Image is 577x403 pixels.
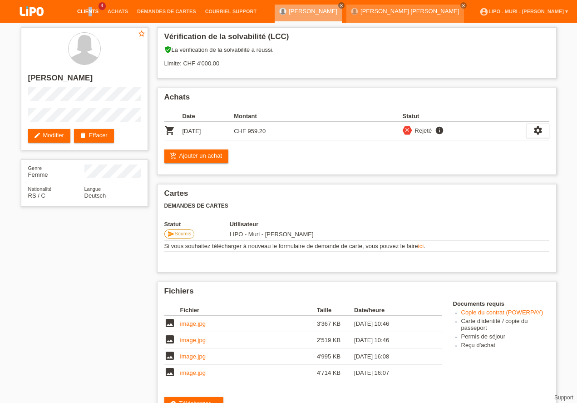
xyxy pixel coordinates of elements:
td: [DATE] [182,122,234,140]
th: Date [182,111,234,122]
i: image [164,350,175,361]
span: Genre [28,165,42,171]
th: Fichier [180,305,317,316]
li: Carte d'identité / copie du passeport [461,318,549,333]
li: Reçu d'achat [461,342,549,350]
i: close [461,3,466,8]
a: Achats [103,9,133,14]
i: send [168,230,175,238]
span: Soumis [175,231,192,236]
a: star_border [138,30,146,39]
a: Copie du contrat (POWERPAY) [461,309,543,316]
i: image [164,334,175,345]
i: delete [79,132,87,139]
div: Rejeté [412,126,432,135]
a: Clients [73,9,103,14]
th: Date/heure [354,305,429,316]
i: add_shopping_cart [170,152,177,159]
a: image.jpg [180,353,206,360]
h2: Vérification de la solvabilité (LCC) [164,32,549,46]
a: ici [418,243,424,249]
i: settings [533,125,543,135]
h4: Documents requis [453,300,549,307]
th: Montant [234,111,286,122]
span: Deutsch [84,192,106,199]
a: close [338,2,345,9]
a: Courriel Support [201,9,261,14]
h2: Cartes [164,189,549,203]
h2: Achats [164,93,549,106]
div: La vérification de la solvabilité a réussi. Limite: CHF 4'000.00 [164,46,549,74]
i: image [164,367,175,378]
th: Statut [164,221,230,228]
th: Taille [317,305,354,316]
span: 4 [99,2,106,10]
i: close [339,3,344,8]
a: close [460,2,467,9]
a: add_shopping_cartAjouter un achat [164,149,229,163]
a: Support [554,394,573,401]
a: Demandes de cartes [133,9,201,14]
i: star_border [138,30,146,38]
a: image.jpg [180,369,206,376]
td: CHF 959.20 [234,122,286,140]
td: [DATE] 10:46 [354,332,429,348]
span: Nationalité [28,186,52,192]
div: Femme [28,164,84,178]
i: edit [34,132,41,139]
i: POSP00028347 [164,125,175,136]
a: [PERSON_NAME] [PERSON_NAME] [360,8,459,15]
td: 2'519 KB [317,332,354,348]
span: Langue [84,186,101,192]
li: Permis de séjour [461,333,549,342]
h2: Fichiers [164,287,549,300]
i: verified_user [164,46,172,53]
a: image.jpg [180,320,206,327]
i: close [404,127,410,133]
a: LIPO pay [9,19,54,25]
i: info [434,126,445,135]
td: 3'367 KB [317,316,354,332]
h3: Demandes de cartes [164,203,549,209]
a: account_circleLIPO - Muri - [PERSON_NAME] ▾ [475,9,572,14]
td: [DATE] 16:07 [354,365,429,381]
span: 04.10.2025 [230,231,314,238]
th: Utilisateur [230,221,384,228]
td: [DATE] 10:46 [354,316,429,332]
a: image.jpg [180,337,206,343]
th: Statut [403,111,527,122]
i: account_circle [479,7,488,16]
a: editModifier [28,129,70,143]
td: 4'995 KB [317,348,354,365]
a: deleteEffacer [74,129,114,143]
td: 4'714 KB [317,365,354,381]
span: Serbie / C / 06.02.2017 [28,192,45,199]
td: Si vous souhaitez télécharger à nouveau le formulaire de demande de carte, vous pouvez le faire . [164,241,549,252]
td: [DATE] 16:08 [354,348,429,365]
i: image [164,318,175,328]
a: [PERSON_NAME] [289,8,337,15]
h2: [PERSON_NAME] [28,74,141,87]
